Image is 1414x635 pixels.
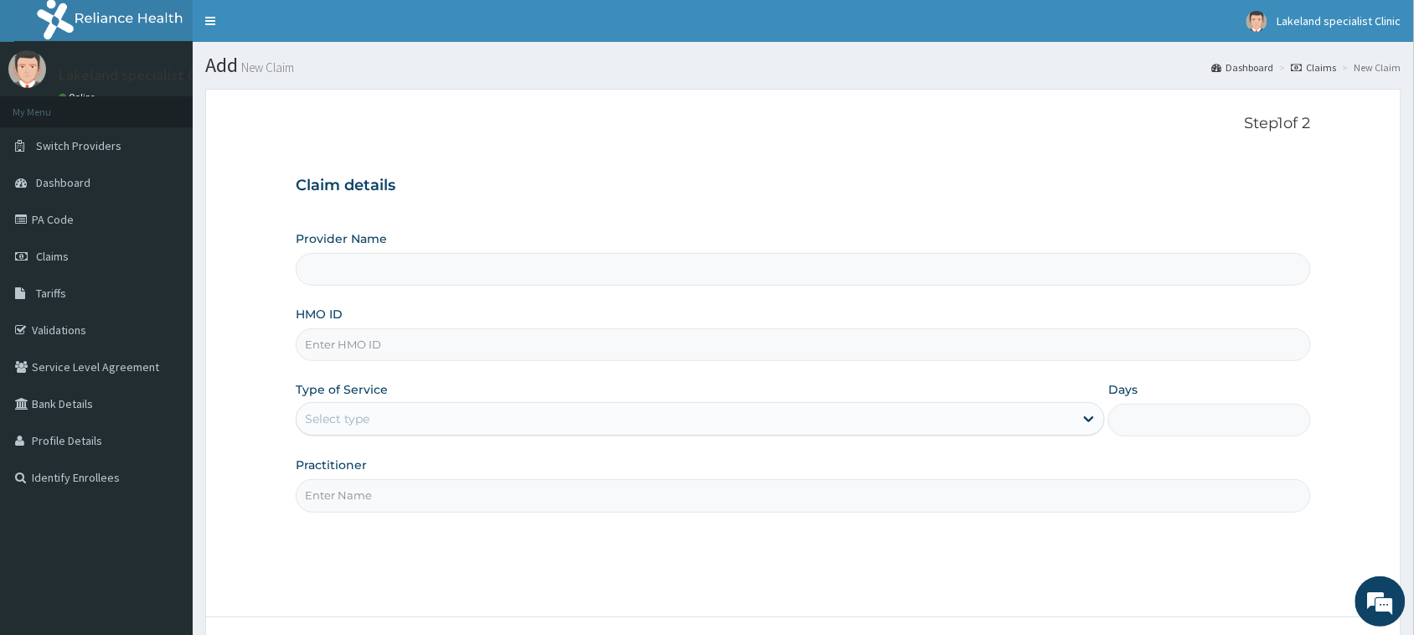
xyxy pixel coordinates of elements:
h3: Claim details [296,177,1311,195]
span: Claims [36,249,69,264]
label: Days [1108,381,1138,398]
a: Claims [1292,60,1337,75]
label: Practitioner [296,457,367,473]
p: Lakeland specialist Clinic [59,68,223,83]
small: New Claim [238,61,294,74]
span: Lakeland specialist Clinic [1277,13,1401,28]
input: Enter HMO ID [296,328,1311,361]
input: Enter Name [296,479,1311,512]
span: Dashboard [36,175,90,190]
img: User Image [8,50,46,88]
li: New Claim [1339,60,1401,75]
p: Step 1 of 2 [296,115,1311,133]
span: Tariffs [36,286,66,301]
label: Provider Name [296,230,387,247]
span: Switch Providers [36,138,121,153]
a: Dashboard [1212,60,1274,75]
h1: Add [205,54,1401,76]
a: Online [59,91,99,103]
label: HMO ID [296,306,343,323]
img: User Image [1246,11,1267,32]
label: Type of Service [296,381,388,398]
div: Select type [305,410,369,427]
